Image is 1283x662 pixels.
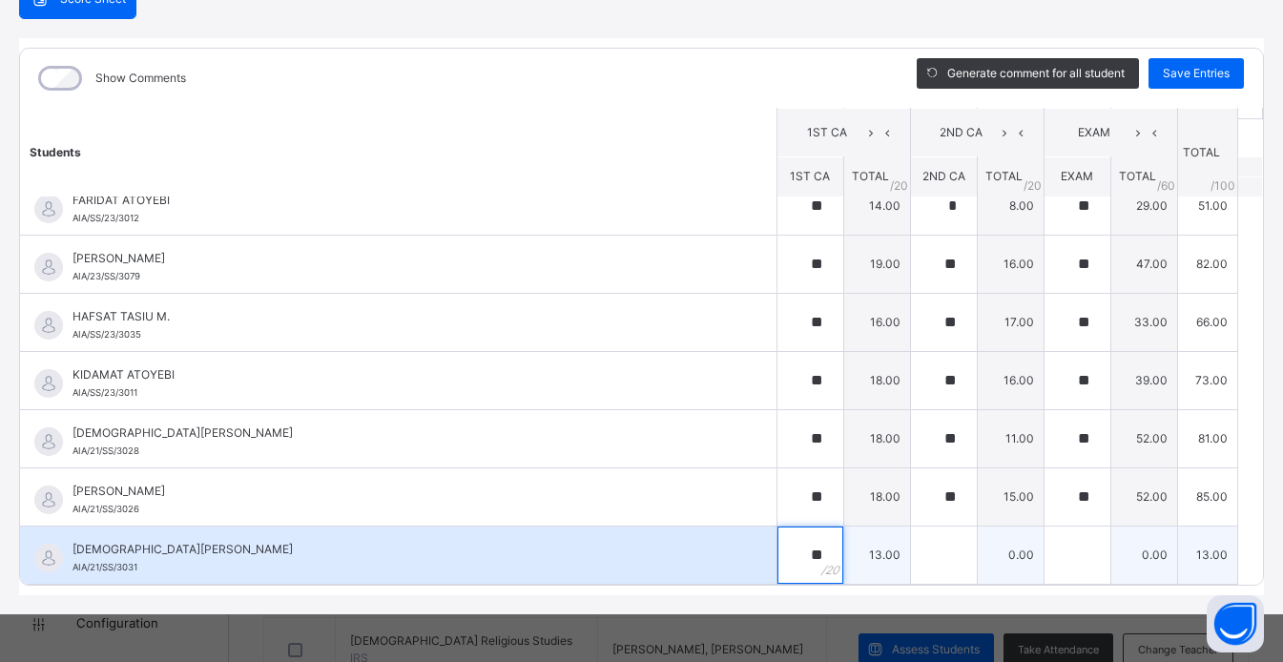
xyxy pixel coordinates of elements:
td: 81.00 [1177,409,1237,467]
span: HAFSAT TASIU M. [72,308,734,325]
span: TOTAL [1119,169,1156,183]
td: 0.00 [1110,526,1177,584]
img: default.svg [34,427,63,456]
td: 51.00 [1177,176,1237,235]
img: default.svg [34,253,63,281]
img: default.svg [34,195,63,223]
span: / 20 [890,176,908,194]
span: AIA/SS/23/3011 [72,387,137,398]
span: KIDAMAT ATOYEBI [72,366,734,383]
td: 17.00 [977,293,1044,351]
span: 1ST CA [790,169,830,183]
td: 19.00 [843,235,910,293]
td: 13.00 [1177,526,1237,584]
td: 82.00 [1177,235,1237,293]
span: AIA/21/SS/3028 [72,445,139,456]
td: 29.00 [1110,176,1177,235]
td: 52.00 [1110,467,1177,526]
span: FARIDAT ATOYEBI [72,192,734,209]
span: 1ST CA [792,124,863,141]
td: 18.00 [843,409,910,467]
td: 52.00 [1110,409,1177,467]
span: EXAM [1061,169,1093,183]
span: AIA/SS/23/3012 [72,213,139,223]
span: /100 [1211,176,1235,194]
span: AIA/21/SS/3026 [72,504,139,514]
label: Show Comments [95,70,186,87]
td: 13.00 [843,526,910,584]
td: 85.00 [1177,467,1237,526]
td: 33.00 [1110,293,1177,351]
span: / 20 [1024,176,1042,194]
td: 73.00 [1177,351,1237,409]
span: 2ND CA [922,169,965,183]
span: TOTAL [985,169,1023,183]
td: 18.00 [843,467,910,526]
span: [PERSON_NAME] [72,250,734,267]
span: AIA/21/SS/3031 [72,562,137,572]
span: [PERSON_NAME] [72,483,734,500]
td: 15.00 [977,467,1044,526]
span: Generate comment for all student [947,65,1125,82]
span: TOTAL [852,169,889,183]
span: [DEMOGRAPHIC_DATA][PERSON_NAME] [72,424,734,442]
img: default.svg [34,311,63,340]
span: AIA/23/SS/3079 [72,271,140,281]
span: / 60 [1157,176,1175,194]
td: 16.00 [843,293,910,351]
img: default.svg [34,369,63,398]
span: EXAM [1059,124,1130,141]
img: default.svg [34,486,63,514]
td: 47.00 [1110,235,1177,293]
span: [DEMOGRAPHIC_DATA][PERSON_NAME] [72,541,734,558]
td: 11.00 [977,409,1044,467]
th: TOTAL [1177,108,1237,197]
td: 8.00 [977,176,1044,235]
td: 14.00 [843,176,910,235]
span: 2ND CA [925,124,997,141]
td: 39.00 [1110,351,1177,409]
img: default.svg [34,544,63,572]
td: 0.00 [977,526,1044,584]
td: 16.00 [977,351,1044,409]
span: Save Entries [1163,65,1230,82]
span: AIA/SS/23/3035 [72,329,141,340]
td: 66.00 [1177,293,1237,351]
td: 18.00 [843,351,910,409]
button: Open asap [1207,595,1264,652]
td: 16.00 [977,235,1044,293]
span: Students [30,144,81,158]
